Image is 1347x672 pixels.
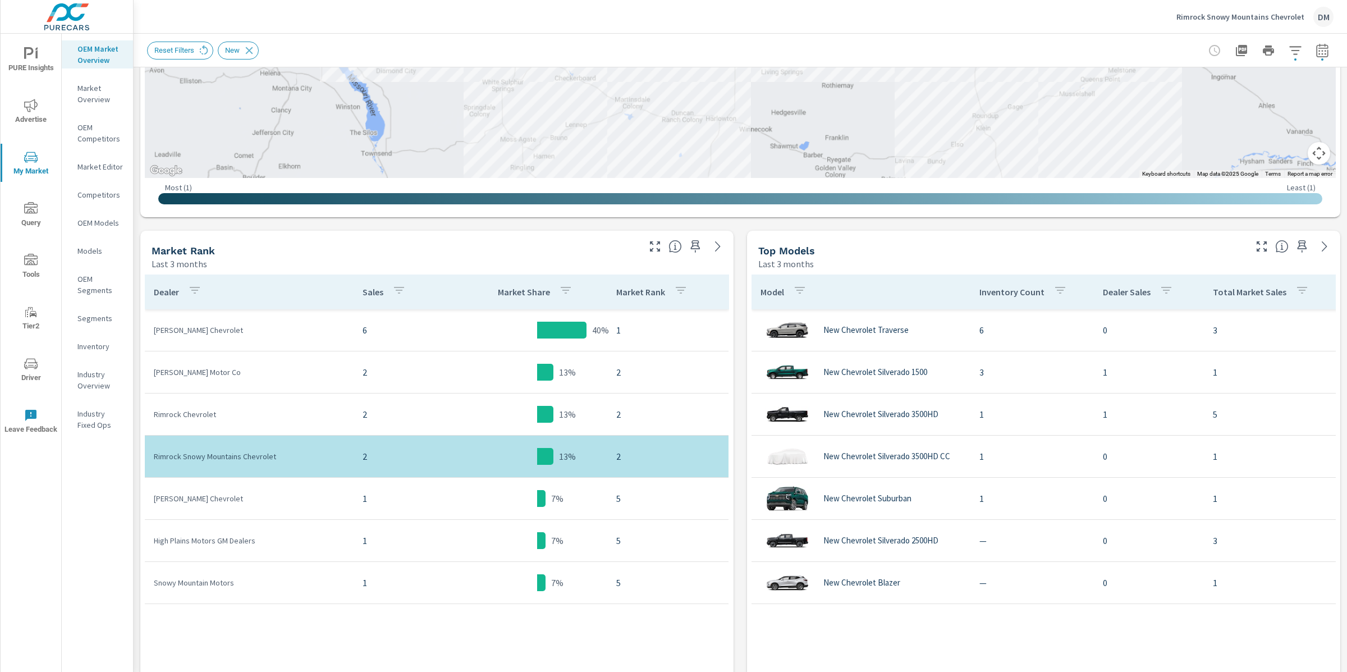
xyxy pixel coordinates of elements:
p: 1 [979,492,1085,505]
p: 1 [363,576,458,589]
p: High Plains Motors GM Dealers [154,535,345,546]
span: Query [4,202,58,230]
p: 0 [1103,534,1195,547]
button: Keyboard shortcuts [1142,170,1190,178]
p: 0 [1103,576,1195,589]
p: — [979,534,1085,547]
p: 1 [1213,365,1332,379]
p: 6 [363,323,458,337]
p: 40% [592,323,609,337]
p: Sales [363,286,383,298]
p: 5 [616,576,720,589]
p: Industry Fixed Ops [77,408,124,431]
p: Inventory Count [979,286,1044,298]
p: 5 [616,534,720,547]
p: 1 [363,492,458,505]
p: 2 [616,450,720,463]
div: Industry Overview [62,366,133,394]
p: New Chevrolet Blazer [823,578,900,588]
div: Competitors [62,186,133,203]
p: [PERSON_NAME] Chevrolet [154,493,345,504]
div: OEM Competitors [62,119,133,147]
p: New Chevrolet Silverado 1500 [823,367,927,377]
div: Market Editor [62,158,133,175]
p: Snowy Mountain Motors [154,577,345,588]
div: Segments [62,310,133,327]
p: New Chevrolet Traverse [823,325,909,335]
p: [PERSON_NAME] Motor Co [154,367,345,378]
div: OEM Segments [62,271,133,299]
a: See more details in report [1316,237,1334,255]
button: Map camera controls [1308,142,1330,164]
span: New [218,46,246,54]
p: OEM Models [77,217,124,228]
p: Total Market Sales [1213,286,1286,298]
p: Most ( 1 ) [165,182,192,193]
img: Google [148,163,185,178]
p: Dealer [154,286,179,298]
p: 1 [1213,492,1332,505]
img: glamour [765,397,810,431]
a: See more details in report [709,237,727,255]
p: Model [760,286,784,298]
span: Leave Feedback [4,409,58,436]
p: 7% [551,576,563,589]
p: 1 [979,408,1085,421]
p: OEM Market Overview [77,43,124,66]
p: 2 [616,365,720,379]
img: glamour [765,313,810,347]
span: Reset Filters [148,46,201,54]
p: 3 [979,365,1085,379]
span: Find the biggest opportunities within your model lineup nationwide. [Source: Market registration ... [1275,240,1289,253]
p: 7% [551,534,563,547]
img: glamour [765,482,810,515]
span: PURE Insights [4,47,58,75]
p: 2 [363,450,458,463]
p: Dealer Sales [1103,286,1151,298]
button: Apply Filters [1284,39,1307,62]
button: "Export Report to PDF" [1230,39,1253,62]
p: 0 [1103,492,1195,505]
p: 13% [559,450,576,463]
p: New Chevrolet Suburban [823,493,911,504]
span: Tier2 [4,305,58,333]
div: Models [62,243,133,259]
p: Models [77,245,124,257]
div: New [218,42,259,60]
a: Report a map error [1288,171,1332,177]
p: 1 [979,450,1085,463]
p: 13% [559,408,576,421]
div: Industry Fixed Ops [62,405,133,433]
p: New Chevrolet Silverado 3500HD [823,409,938,419]
span: Market Rank shows you how you rank, in terms of sales, to other dealerships in your market. “Mark... [668,240,682,253]
span: Save this to your personalized report [1293,237,1311,255]
span: Driver [4,357,58,385]
p: Market Editor [77,161,124,172]
h5: Top Models [758,245,815,257]
p: Market Share [498,286,550,298]
button: Make Fullscreen [646,237,664,255]
p: 13% [559,365,576,379]
span: Advertise [4,99,58,126]
span: Save this to your personalized report [686,237,704,255]
p: 0 [1103,323,1195,337]
button: Select Date Range [1311,39,1334,62]
div: Inventory [62,338,133,355]
p: 1 [1213,576,1332,589]
p: Market Overview [77,83,124,105]
img: glamour [765,440,810,473]
p: 1 [1213,450,1332,463]
p: 3 [1213,323,1332,337]
p: Last 3 months [758,257,814,271]
p: 2 [363,408,458,421]
span: My Market [4,150,58,178]
span: Tools [4,254,58,281]
p: 2 [616,408,720,421]
a: Open this area in Google Maps (opens a new window) [148,163,185,178]
div: DM [1313,7,1334,27]
img: glamour [765,355,810,389]
p: New Chevrolet Silverado 3500HD CC [823,451,950,461]
p: Least ( 1 ) [1287,182,1316,193]
div: Reset Filters [147,42,213,60]
p: 1 [1103,408,1195,421]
